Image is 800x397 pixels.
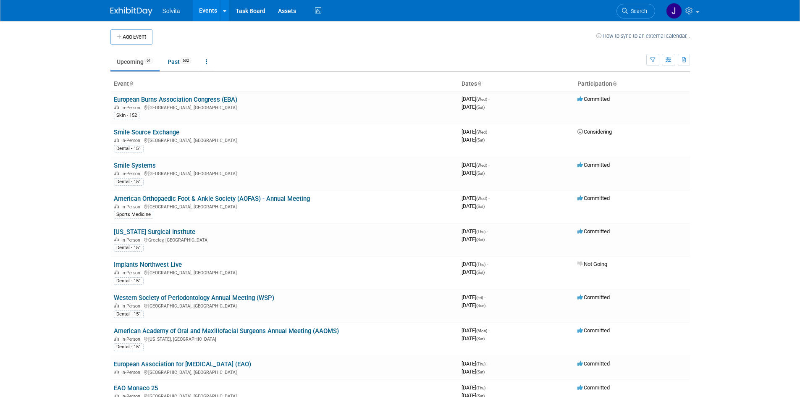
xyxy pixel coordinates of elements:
[114,178,144,186] div: Dental - 151
[114,337,119,341] img: In-Person Event
[476,337,485,341] span: (Sat)
[476,303,485,308] span: (Sun)
[462,203,485,209] span: [DATE]
[476,97,487,102] span: (Wed)
[577,129,612,135] span: Considering
[114,303,119,308] img: In-Person Event
[577,96,610,102] span: Committed
[121,337,143,342] span: In-Person
[114,384,158,392] a: EAO Monaco 25
[488,162,490,168] span: -
[114,137,455,143] div: [GEOGRAPHIC_DATA], [GEOGRAPHIC_DATA]
[121,105,143,110] span: In-Person
[462,162,490,168] span: [DATE]
[114,310,144,318] div: Dental - 151
[462,302,485,308] span: [DATE]
[577,228,610,234] span: Committed
[462,294,485,300] span: [DATE]
[476,130,487,134] span: (Wed)
[476,138,485,142] span: (Sat)
[114,270,119,274] img: In-Person Event
[163,8,180,14] span: Solvita
[114,162,156,169] a: Smile Systems
[114,327,339,335] a: American Academy of Oral and Maxillofacial Surgeons Annual Meeting (AAOMS)
[488,327,490,334] span: -
[462,236,485,242] span: [DATE]
[488,129,490,135] span: -
[114,104,455,110] div: [GEOGRAPHIC_DATA], [GEOGRAPHIC_DATA]
[114,105,119,109] img: In-Person Event
[114,171,119,175] img: In-Person Event
[110,77,458,91] th: Event
[612,80,616,87] a: Sort by Participation Type
[462,228,488,234] span: [DATE]
[462,129,490,135] span: [DATE]
[114,96,237,103] a: European Burns Association Congress (EBA)
[110,29,152,45] button: Add Event
[114,335,455,342] div: [US_STATE], [GEOGRAPHIC_DATA]
[577,294,610,300] span: Committed
[121,370,143,375] span: In-Person
[577,360,610,367] span: Committed
[577,327,610,334] span: Committed
[114,360,251,368] a: European Association for [MEDICAL_DATA] (EAO)
[114,228,195,236] a: [US_STATE] Surgical Institute
[488,96,490,102] span: -
[476,171,485,176] span: (Sat)
[110,54,160,70] a: Upcoming61
[121,270,143,276] span: In-Person
[114,269,455,276] div: [GEOGRAPHIC_DATA], [GEOGRAPHIC_DATA]
[114,244,144,252] div: Dental - 151
[666,3,682,19] img: Josh Richardson
[487,228,488,234] span: -
[462,269,485,275] span: [DATE]
[114,237,119,242] img: In-Person Event
[121,237,143,243] span: In-Person
[462,327,490,334] span: [DATE]
[121,171,143,176] span: In-Person
[462,137,485,143] span: [DATE]
[476,386,485,390] span: (Thu)
[129,80,133,87] a: Sort by Event Name
[577,384,610,391] span: Committed
[462,368,485,375] span: [DATE]
[476,370,485,374] span: (Sat)
[487,261,488,267] span: -
[114,368,455,375] div: [GEOGRAPHIC_DATA], [GEOGRAPHIC_DATA]
[462,384,488,391] span: [DATE]
[484,294,485,300] span: -
[114,211,153,218] div: Sports Medicine
[458,77,574,91] th: Dates
[114,343,144,351] div: Dental - 151
[114,277,144,285] div: Dental - 151
[114,236,455,243] div: Greeley, [GEOGRAPHIC_DATA]
[476,196,487,201] span: (Wed)
[114,195,310,202] a: American Orthopaedic Foot & Ankle Society (AOFAS) - Annual Meeting
[462,360,488,367] span: [DATE]
[121,138,143,143] span: In-Person
[114,129,179,136] a: Smile Source Exchange
[628,8,647,14] span: Search
[462,170,485,176] span: [DATE]
[488,195,490,201] span: -
[462,96,490,102] span: [DATE]
[477,80,481,87] a: Sort by Start Date
[110,7,152,16] img: ExhibitDay
[114,261,182,268] a: Implants Northwest Live
[114,302,455,309] div: [GEOGRAPHIC_DATA], [GEOGRAPHIC_DATA]
[114,112,139,119] div: Skin - 152
[121,303,143,309] span: In-Person
[616,4,655,18] a: Search
[114,204,119,208] img: In-Person Event
[114,138,119,142] img: In-Person Event
[487,384,488,391] span: -
[577,162,610,168] span: Committed
[114,203,455,210] div: [GEOGRAPHIC_DATA], [GEOGRAPHIC_DATA]
[476,270,485,275] span: (Sat)
[577,195,610,201] span: Committed
[476,204,485,209] span: (Sat)
[462,261,488,267] span: [DATE]
[476,105,485,110] span: (Sat)
[577,261,607,267] span: Not Going
[144,58,153,64] span: 61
